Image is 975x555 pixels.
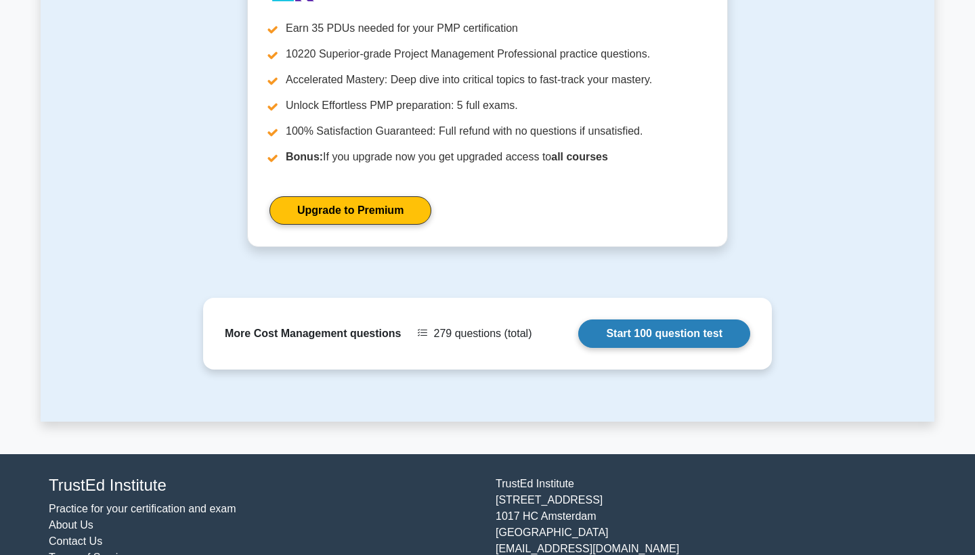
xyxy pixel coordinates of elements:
a: Contact Us [49,535,102,547]
a: Upgrade to Premium [269,196,431,225]
a: Start 100 question test [578,319,750,348]
a: Practice for your certification and exam [49,503,236,514]
a: About Us [49,519,93,531]
h4: TrustEd Institute [49,476,479,495]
